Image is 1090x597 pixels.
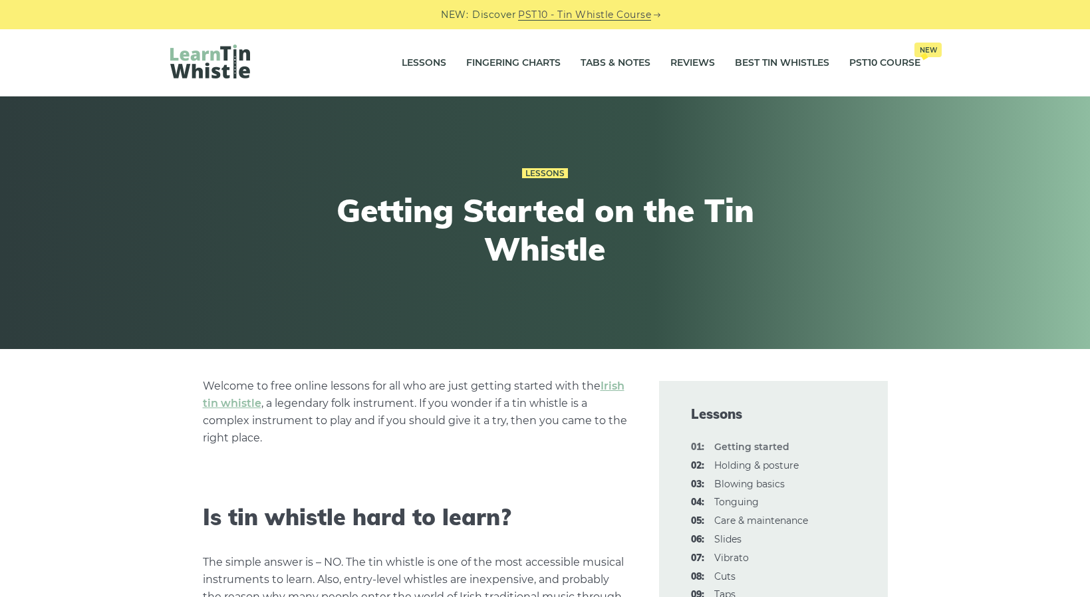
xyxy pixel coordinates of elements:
[691,477,704,493] span: 03:
[714,496,759,508] a: 04:Tonguing
[466,47,561,80] a: Fingering Charts
[691,532,704,548] span: 06:
[691,513,704,529] span: 05:
[170,45,250,78] img: LearnTinWhistle.com
[714,478,785,490] a: 03:Blowing basics
[581,47,650,80] a: Tabs & Notes
[691,495,704,511] span: 04:
[691,405,856,423] span: Lessons
[914,43,942,57] span: New
[203,504,627,531] h2: Is tin whistle hard to learn?
[203,378,627,447] p: Welcome to free online lessons for all who are just getting started with the , a legendary folk i...
[714,515,808,527] a: 05:Care & maintenance
[714,570,736,582] a: 08:Cuts
[714,441,789,453] strong: Getting started
[691,458,704,474] span: 02:
[691,569,704,585] span: 08:
[670,47,715,80] a: Reviews
[849,47,920,80] a: PST10 CourseNew
[714,459,799,471] a: 02:Holding & posture
[735,47,829,80] a: Best Tin Whistles
[691,550,704,566] span: 07:
[522,168,568,179] a: Lessons
[714,533,742,545] a: 06:Slides
[301,191,790,268] h1: Getting Started on the Tin Whistle
[714,552,749,564] a: 07:Vibrato
[691,439,704,455] span: 01:
[402,47,446,80] a: Lessons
